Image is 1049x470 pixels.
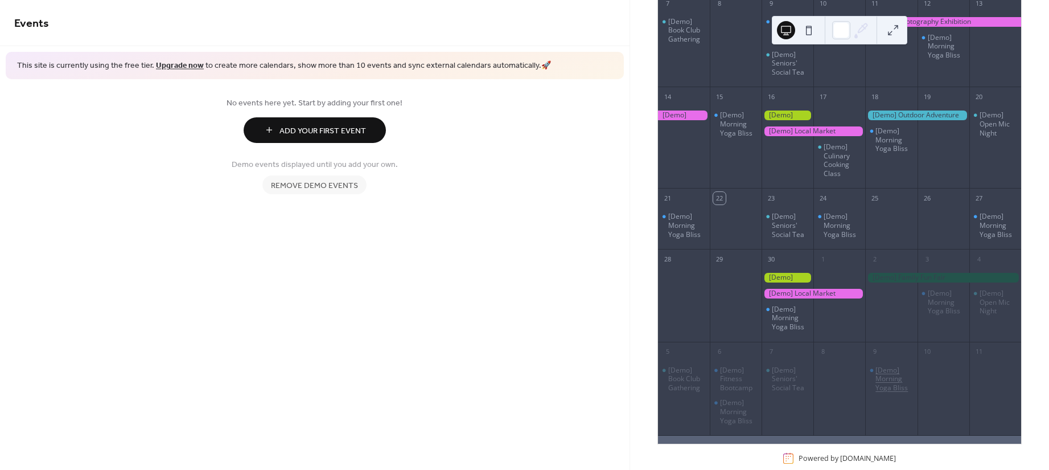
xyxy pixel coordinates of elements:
[918,289,969,316] div: [Demo] Morning Yoga Bliss
[713,253,726,265] div: 29
[813,142,865,178] div: [Demo] Culinary Cooking Class
[865,111,969,120] div: [Demo] Outdoor Adventure Day
[928,289,965,316] div: [Demo] Morning Yoga Bliss
[244,117,386,143] button: Add Your First Event
[658,366,710,393] div: [Demo] Book Club Gathering
[824,142,861,178] div: [Demo] Culinary Cooking Class
[973,192,985,205] div: 27
[720,111,757,137] div: [Demo] Morning Yoga Bliss
[262,175,367,194] button: Remove demo events
[921,253,933,265] div: 3
[869,192,881,205] div: 25
[713,91,726,103] div: 15
[840,453,896,463] a: [DOMAIN_NAME]
[817,253,829,265] div: 1
[869,253,881,265] div: 2
[668,366,705,393] div: [Demo] Book Club Gathering
[668,212,705,239] div: [Demo] Morning Yoga Bliss
[824,212,861,239] div: [Demo] Morning Yoga Bliss
[817,192,829,205] div: 24
[865,17,1021,27] div: [Demo] Photography Exhibition
[765,253,778,265] div: 30
[980,212,1017,239] div: [Demo] Morning Yoga Bliss
[765,346,778,358] div: 7
[875,366,912,393] div: [Demo] Morning Yoga Bliss
[772,366,809,393] div: [Demo] Seniors' Social Tea
[17,60,551,72] span: This site is currently using the free tier. to create more calendars, show more than 10 events an...
[658,212,710,239] div: [Demo] Morning Yoga Bliss
[799,453,896,463] div: Powered by
[720,398,757,425] div: [Demo] Morning Yoga Bliss
[772,305,809,332] div: [Demo] Morning Yoga Bliss
[762,111,813,120] div: [Demo] Gardening Workshop
[762,305,813,332] div: [Demo] Morning Yoga Bliss
[710,111,762,137] div: [Demo] Morning Yoga Bliss
[713,346,726,358] div: 6
[720,366,757,393] div: [Demo] Fitness Bootcamp
[279,125,366,137] span: Add Your First Event
[271,179,358,191] span: Remove demo events
[869,91,881,103] div: 18
[762,126,865,136] div: [Demo] Local Market
[813,212,865,239] div: [Demo] Morning Yoga Bliss
[762,273,813,283] div: [Demo] Gardening Workshop
[817,91,829,103] div: 17
[980,289,1017,316] div: [Demo] Open Mic Night
[232,158,398,170] span: Demo events displayed until you add your own.
[762,212,813,239] div: [Demo] Seniors' Social Tea
[869,346,881,358] div: 9
[921,192,933,205] div: 26
[762,366,813,393] div: [Demo] Seniors' Social Tea
[765,192,778,205] div: 23
[817,346,829,358] div: 8
[865,273,1021,283] div: [Demo] Family Fun Fair
[658,17,710,44] div: [Demo] Book Club Gathering
[668,17,705,44] div: [Demo] Book Club Gathering
[661,346,674,358] div: 5
[865,366,917,393] div: [Demo] Morning Yoga Bliss
[973,91,985,103] div: 20
[661,253,674,265] div: 28
[921,346,933,358] div: 10
[973,346,985,358] div: 11
[772,50,809,77] div: [Demo] Seniors' Social Tea
[156,58,204,73] a: Upgrade now
[772,212,809,239] div: [Demo] Seniors' Social Tea
[661,192,674,205] div: 21
[928,33,965,60] div: [Demo] Morning Yoga Bliss
[658,111,710,120] div: [Demo] Photography Exhibition
[762,50,813,77] div: [Demo] Seniors' Social Tea
[14,117,615,143] a: Add Your First Event
[661,91,674,103] div: 14
[865,126,917,153] div: [Demo] Morning Yoga Bliss
[14,13,49,35] span: Events
[14,97,615,109] span: No events here yet. Start by adding your first one!
[710,398,762,425] div: [Demo] Morning Yoga Bliss
[969,111,1021,137] div: [Demo] Open Mic Night
[875,126,912,153] div: [Demo] Morning Yoga Bliss
[969,212,1021,239] div: [Demo] Morning Yoga Bliss
[713,192,726,205] div: 22
[710,366,762,393] div: [Demo] Fitness Bootcamp
[918,33,969,60] div: [Demo] Morning Yoga Bliss
[921,91,933,103] div: 19
[969,289,1021,316] div: [Demo] Open Mic Night
[980,111,1017,137] div: [Demo] Open Mic Night
[973,253,985,265] div: 4
[762,17,813,44] div: [Demo] Morning Yoga Bliss
[765,91,778,103] div: 16
[762,289,865,299] div: [Demo] Local Market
